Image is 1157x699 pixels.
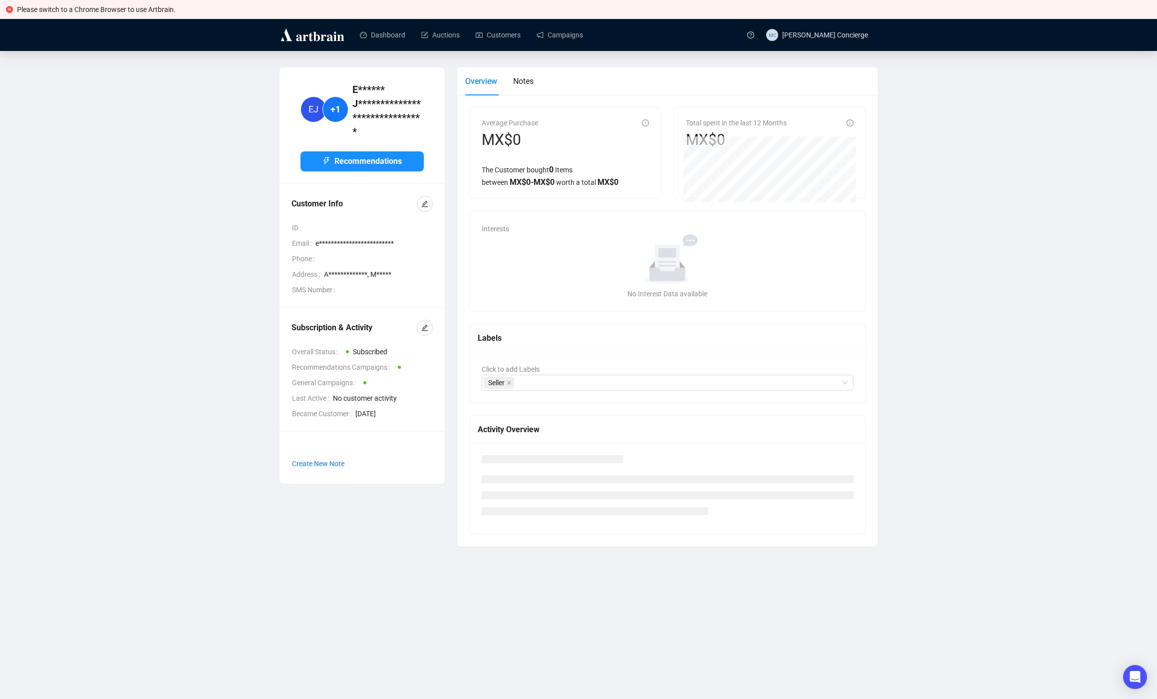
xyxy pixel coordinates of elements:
[292,284,339,295] span: SMS Number
[292,346,342,357] span: Overall Status
[421,200,428,207] span: edit
[478,423,858,436] div: Activity Overview
[465,76,497,86] span: Overview
[488,377,505,388] span: Seller
[355,408,433,419] span: [DATE]
[1123,665,1147,689] div: Open Intercom Messenger
[292,269,324,280] span: Address
[782,31,868,39] span: [PERSON_NAME] Concierge
[6,6,13,13] span: close-circle
[597,177,618,187] span: MX$ 0
[482,365,540,373] span: Click to add Labels
[482,225,509,233] span: Interests
[279,27,346,43] img: logo
[847,119,854,126] span: info-circle
[510,177,555,187] span: MX$ 0 - MX$ 0
[292,253,318,264] span: Phone
[292,362,394,373] span: Recommendations Campaigns
[747,31,754,38] span: question-circle
[292,222,305,233] span: ID
[537,22,583,48] a: Campaigns
[686,119,787,127] span: Total spent in the last 12 Months
[486,288,850,299] div: No Interest Data available
[300,151,424,171] button: Recommendations
[360,22,405,48] a: Dashboard
[292,377,359,388] span: General Campaigns
[291,198,417,210] div: Customer Info
[642,119,649,126] span: info-circle
[17,4,1151,15] div: Please switch to a Chrome Browser to use Artbrain.
[476,22,521,48] a: Customers
[484,377,514,389] span: Seller
[334,155,402,167] span: Recommendations
[292,408,355,419] span: Became Customer
[421,324,428,331] span: edit
[507,380,512,385] span: close
[308,102,318,116] span: EJ
[292,238,315,249] span: Email
[292,393,333,404] span: Last Active
[482,130,538,149] div: MX$0
[292,460,344,468] span: Create New Note
[291,322,417,334] div: Subscription & Activity
[549,165,554,174] span: 0
[513,76,534,86] span: Notes
[482,119,538,127] span: Average Purchase
[686,130,787,149] div: MX$0
[478,332,858,344] div: Labels
[421,22,460,48] a: Auctions
[333,393,433,404] span: No customer activity
[322,157,330,165] span: thunderbolt
[353,348,387,356] span: Subscribed
[768,30,776,38] span: MC
[482,163,649,188] div: The Customer bought Items between worth a total
[291,456,345,472] button: Create New Note
[330,102,340,116] span: +1
[741,19,760,50] a: question-circle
